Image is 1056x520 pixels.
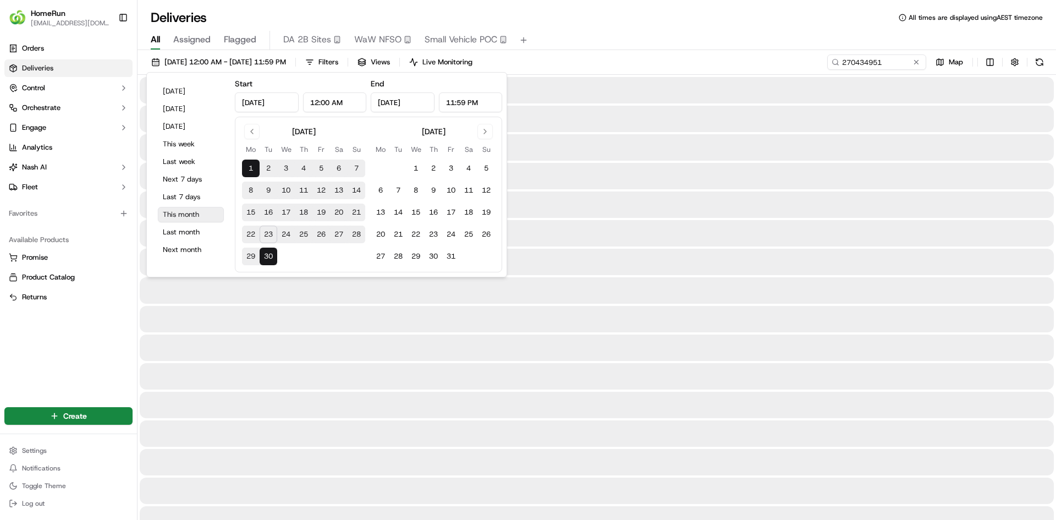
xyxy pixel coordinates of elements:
[407,226,425,243] button: 22
[4,139,133,156] a: Analytics
[460,226,477,243] button: 25
[389,248,407,265] button: 28
[4,40,133,57] a: Orders
[158,84,224,99] button: [DATE]
[4,99,133,117] button: Orchestrate
[260,204,277,221] button: 16
[4,478,133,494] button: Toggle Theme
[389,226,407,243] button: 21
[348,144,365,155] th: Sunday
[260,144,277,155] th: Tuesday
[407,248,425,265] button: 29
[442,144,460,155] th: Friday
[354,33,402,46] span: WaW NFSO
[442,160,460,177] button: 3
[158,242,224,258] button: Next month
[63,410,87,422] span: Create
[242,248,260,265] button: 29
[372,182,389,199] button: 6
[439,92,503,112] input: Time
[318,57,338,67] span: Filters
[425,160,442,177] button: 2
[4,288,133,306] button: Returns
[235,92,299,112] input: Date
[460,182,477,199] button: 11
[312,204,330,221] button: 19
[158,154,224,169] button: Last week
[477,124,493,139] button: Go to next month
[425,182,442,199] button: 9
[330,204,348,221] button: 20
[151,33,160,46] span: All
[442,182,460,199] button: 10
[22,43,44,53] span: Orders
[353,54,395,70] button: Views
[22,446,47,455] span: Settings
[4,79,133,97] button: Control
[372,144,389,155] th: Monday
[4,119,133,136] button: Engage
[146,54,291,70] button: [DATE] 12:00 AM - [DATE] 11:59 PM
[4,178,133,196] button: Fleet
[460,160,477,177] button: 4
[22,253,48,262] span: Promise
[295,182,312,199] button: 11
[425,33,497,46] span: Small Vehicle POC
[4,269,133,286] button: Product Catalog
[312,144,330,155] th: Friday
[827,54,926,70] input: Type to search
[372,204,389,221] button: 13
[295,204,312,221] button: 18
[909,13,1043,22] span: All times are displayed using AEST timezone
[371,57,390,67] span: Views
[242,226,260,243] button: 22
[295,160,312,177] button: 4
[460,144,477,155] th: Saturday
[330,226,348,243] button: 27
[277,144,295,155] th: Wednesday
[407,144,425,155] th: Wednesday
[260,248,277,265] button: 30
[371,92,435,112] input: Date
[158,101,224,117] button: [DATE]
[242,160,260,177] button: 1
[22,83,45,93] span: Control
[372,248,389,265] button: 27
[158,189,224,205] button: Last 7 days
[260,226,277,243] button: 23
[158,207,224,222] button: This month
[404,54,477,70] button: Live Monitoring
[224,33,256,46] span: Flagged
[22,63,53,73] span: Deliveries
[31,8,65,19] button: HomeRun
[4,231,133,249] div: Available Products
[442,204,460,221] button: 17
[22,481,66,490] span: Toggle Theme
[4,407,133,425] button: Create
[31,19,109,28] button: [EMAIL_ADDRESS][DOMAIN_NAME]
[407,204,425,221] button: 15
[372,226,389,243] button: 20
[158,225,224,240] button: Last month
[151,9,207,26] h1: Deliveries
[407,182,425,199] button: 8
[4,443,133,458] button: Settings
[277,160,295,177] button: 3
[330,182,348,199] button: 13
[4,205,133,222] div: Favorites
[22,464,61,473] span: Notifications
[9,9,26,26] img: HomeRun
[407,160,425,177] button: 1
[158,119,224,134] button: [DATE]
[9,292,128,302] a: Returns
[348,182,365,199] button: 14
[477,144,495,155] th: Sunday
[4,4,114,31] button: HomeRunHomeRun[EMAIL_ADDRESS][DOMAIN_NAME]
[422,126,446,137] div: [DATE]
[4,461,133,476] button: Notifications
[371,79,384,89] label: End
[1032,54,1047,70] button: Refresh
[330,160,348,177] button: 6
[295,226,312,243] button: 25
